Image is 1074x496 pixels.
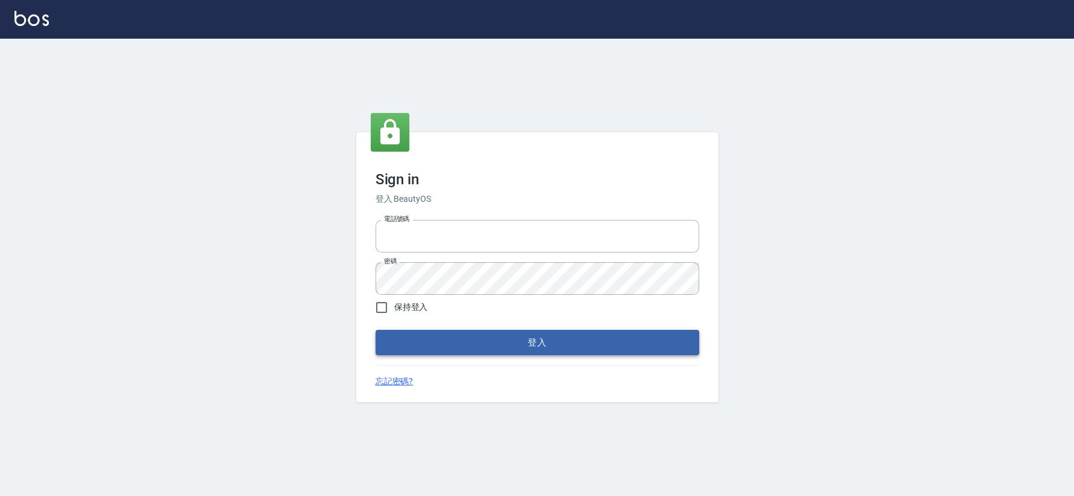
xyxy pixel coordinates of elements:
span: 保持登入 [394,301,428,314]
button: 登入 [376,330,699,355]
img: Logo [14,11,49,26]
h6: 登入 BeautyOS [376,193,699,205]
h3: Sign in [376,171,699,188]
a: 忘記密碼? [376,375,414,388]
label: 電話號碼 [384,214,409,224]
label: 密碼 [384,257,397,266]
